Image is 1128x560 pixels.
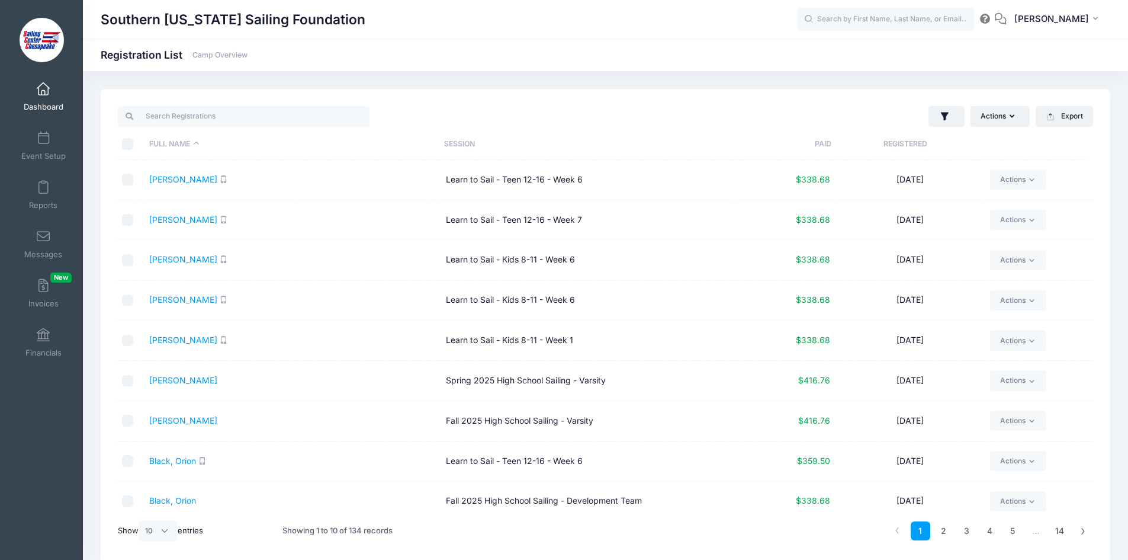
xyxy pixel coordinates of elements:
[15,76,72,117] a: Dashboard
[29,200,57,210] span: Reports
[143,129,438,160] th: Full Name: activate to sort column descending
[836,280,985,321] td: [DATE]
[24,249,62,260] span: Messages
[149,335,217,345] a: [PERSON_NAME]
[149,495,196,505] a: Black, Orion
[836,361,985,401] td: [DATE]
[440,280,737,321] td: Learn to Sail - Kids 8-11 - Week 6
[733,129,831,160] th: Paid: activate to sort column ascending
[1003,521,1023,541] a: 5
[1049,521,1070,541] a: 14
[149,174,217,184] a: [PERSON_NAME]
[440,240,737,280] td: Learn to Sail - Kids 8-11 - Week 6
[440,481,737,521] td: Fall 2025 High School Sailing - Development Team
[15,223,72,265] a: Messages
[990,491,1046,511] a: Actions
[50,273,72,283] span: New
[15,273,72,314] a: InvoicesNew
[990,290,1046,311] a: Actions
[836,160,985,200] td: [DATE]
[797,8,975,31] input: Search by First Name, Last Name, or Email...
[149,415,217,425] a: [PERSON_NAME]
[836,200,985,241] td: [DATE]
[149,456,196,466] a: Black, Orion
[282,517,393,545] div: Showing 1 to 10 of 134 records
[28,299,59,309] span: Invoices
[990,210,1046,230] a: Actions
[220,216,227,223] i: SMS enabled
[149,375,217,385] a: [PERSON_NAME]
[796,254,830,264] span: $338.68
[15,125,72,167] a: Event Setup
[440,401,737,441] td: Fall 2025 High School Sailing - Varsity
[990,169,1046,190] a: Actions
[192,51,248,60] a: Camp Overview
[796,174,830,184] span: $338.68
[220,175,227,183] i: SMS enabled
[836,240,985,280] td: [DATE]
[990,370,1046,391] a: Actions
[15,322,72,363] a: Financials
[798,375,830,385] span: $416.76
[1036,106,1093,126] button: Export
[796,335,830,345] span: $338.68
[15,174,72,216] a: Reports
[438,129,733,160] th: Session: activate to sort column ascending
[990,451,1046,471] a: Actions
[990,250,1046,270] a: Actions
[796,215,830,225] span: $338.68
[980,521,1000,541] a: 4
[440,160,737,200] td: Learn to Sail - Teen 12-16 - Week 6
[440,200,737,241] td: Learn to Sail - Teen 12-16 - Week 7
[149,254,217,264] a: [PERSON_NAME]
[836,441,985,482] td: [DATE]
[101,6,365,33] h1: Southern [US_STATE] Sailing Foundation
[836,321,985,361] td: [DATE]
[220,336,227,344] i: SMS enabled
[220,255,227,263] i: SMS enabled
[934,521,953,541] a: 2
[118,521,203,541] label: Show entries
[911,521,930,541] a: 1
[831,129,979,160] th: Registered: activate to sort column ascending
[149,295,217,305] a: [PERSON_NAME]
[118,106,369,126] input: Search Registrations
[101,49,248,61] h1: Registration List
[1014,12,1089,25] span: [PERSON_NAME]
[440,361,737,401] td: Spring 2025 High School Sailing - Varsity
[796,495,830,505] span: $338.68
[970,106,1030,126] button: Actions
[440,441,737,482] td: Learn to Sail - Teen 12-16 - Week 6
[24,102,63,112] span: Dashboard
[21,151,66,161] span: Event Setup
[20,18,64,62] img: Southern Maryland Sailing Foundation
[220,296,227,303] i: SMS enabled
[798,415,830,425] span: $416.76
[198,457,206,465] i: SMS enabled
[990,330,1046,350] a: Actions
[797,456,830,466] span: $359.50
[139,521,178,541] select: Showentries
[25,348,62,358] span: Financials
[1007,6,1110,33] button: [PERSON_NAME]
[836,401,985,441] td: [DATE]
[149,215,217,225] a: [PERSON_NAME]
[836,481,985,521] td: [DATE]
[440,321,737,361] td: Learn to Sail - Kids 8-11 - Week 1
[796,295,830,305] span: $338.68
[957,521,976,541] a: 3
[990,411,1046,431] a: Actions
